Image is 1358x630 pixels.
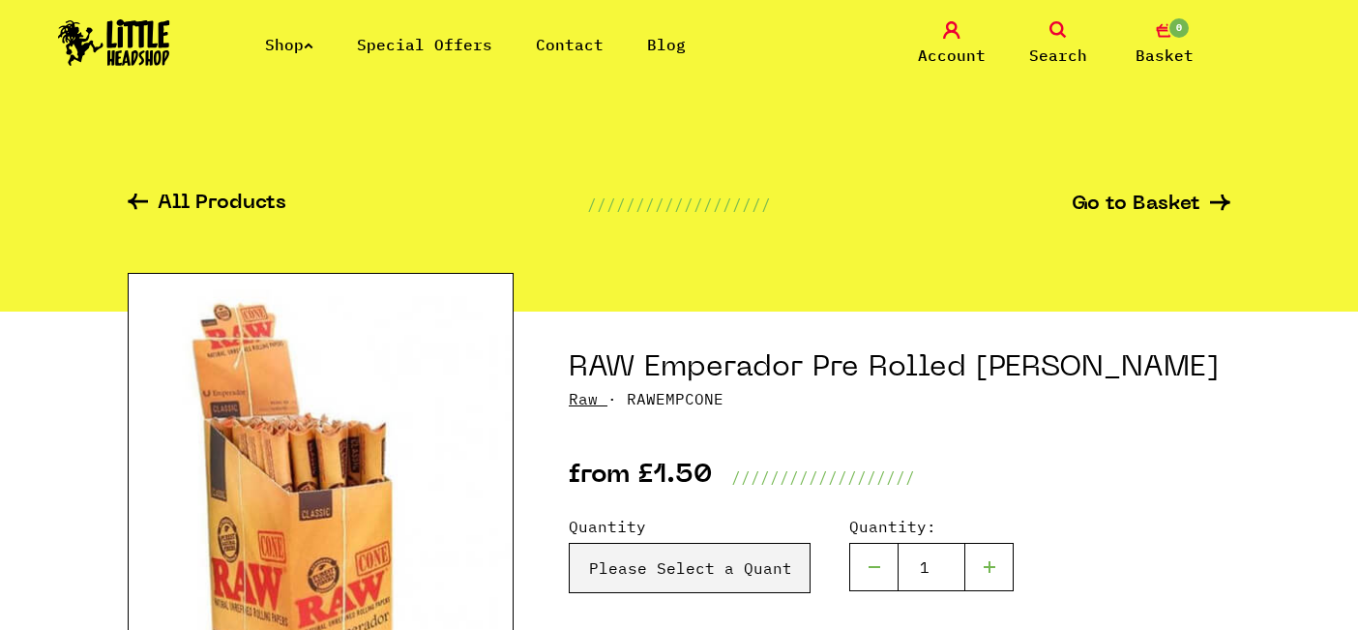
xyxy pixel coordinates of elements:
[898,543,965,591] input: 1
[58,19,170,66] img: Little Head Shop Logo
[569,350,1230,387] h1: RAW Emperador Pre Rolled [PERSON_NAME]
[569,515,811,538] label: Quantity
[569,465,712,489] p: from £1.50
[569,387,1230,410] p: · RAWEMPCONE
[849,515,1014,538] label: Quantity:
[1029,44,1087,67] span: Search
[265,35,313,54] a: Shop
[1167,16,1191,40] span: 0
[569,389,598,408] a: Raw
[1010,21,1107,67] a: Search
[587,193,771,216] p: ///////////////////
[536,35,604,54] a: Contact
[1072,195,1230,215] a: Go to Basket
[357,35,492,54] a: Special Offers
[128,194,286,216] a: All Products
[1136,44,1194,67] span: Basket
[1116,21,1213,67] a: 0 Basket
[647,35,686,54] a: Blog
[918,44,986,67] span: Account
[731,465,915,489] p: ///////////////////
